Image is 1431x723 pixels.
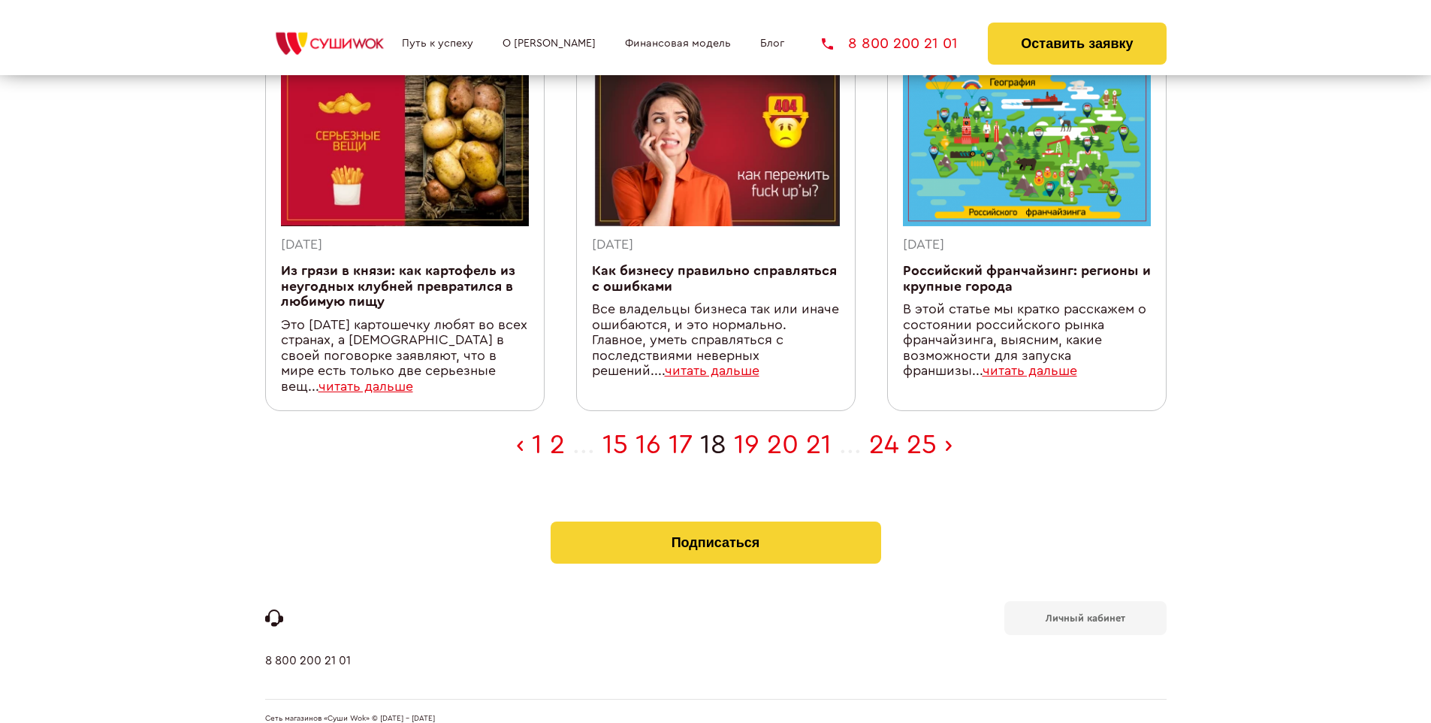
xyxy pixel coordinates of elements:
a: Финансовая модель [625,38,731,50]
a: 16 [635,431,661,458]
a: читать дальше [665,365,759,377]
a: 8 800 200 21 01 [265,654,351,699]
a: 2 [550,431,565,458]
a: 25 [907,431,937,458]
span: ... [839,431,862,458]
a: 1 [532,431,542,458]
button: Оставить заявку [988,23,1166,65]
a: Российский франчайзинг: регионы и крупные города [903,265,1151,293]
button: Подписаться [551,522,881,564]
div: [DATE] [903,237,1151,253]
a: 15 [602,431,628,458]
span: 18 [700,431,726,458]
a: читать дальше [319,380,413,393]
a: 8 800 200 21 01 [822,36,958,51]
div: [DATE] [281,237,529,253]
span: ... [572,431,595,458]
div: Это [DATE] картошечку любят во всех странах, а [DEMOGRAPHIC_DATA] в своей поговорке заявляют, что... [281,318,529,395]
div: Все владельцы бизнеса так или иначе ошибаются, и это нормально. Главное, уметь справляться с посл... [592,302,840,380]
a: Блог [760,38,784,50]
div: В этой статье мы кратко расскажем о состоянии российского рынка франчайзинга, выясним, какие возм... [903,302,1151,380]
a: 20 [767,431,799,458]
a: читать дальше [983,365,1077,377]
a: 17 [669,431,693,458]
div: [DATE] [592,237,840,253]
span: 8 800 200 21 01 [848,36,958,51]
a: Из грязи в князи: как картофель из неугодных клубней превратился в любимую пищу [281,265,515,308]
a: О [PERSON_NAME] [503,38,596,50]
a: « Previous [516,431,524,458]
a: Личный кабинет [1004,601,1167,635]
a: Путь к успеху [402,38,473,50]
a: 24 [869,431,899,458]
a: Next » [944,431,952,458]
a: 21 [806,431,832,458]
a: 19 [734,431,759,458]
a: Как бизнесу правильно справляться с ошибками [592,265,837,293]
b: Личный кабинет [1046,613,1125,623]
